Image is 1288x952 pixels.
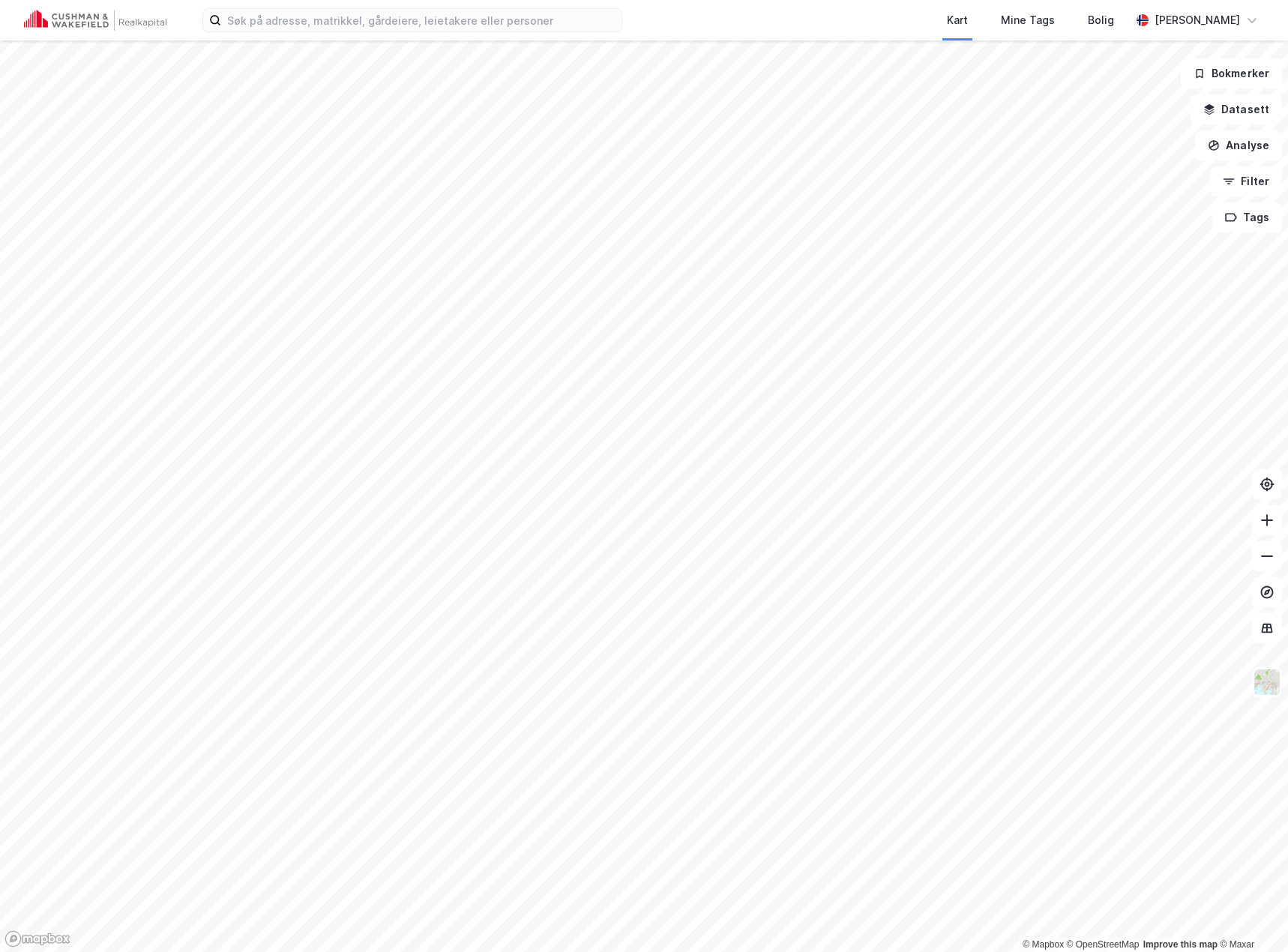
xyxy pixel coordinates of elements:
div: Kart [947,11,968,29]
input: Søk på adresse, matrikkel, gårdeiere, leietakere eller personer [221,9,622,31]
a: Improve this map [1143,939,1218,950]
button: Bokmerker [1181,58,1282,88]
button: Analyse [1195,130,1282,160]
img: cushman-wakefield-realkapital-logo.202ea83816669bd177139c58696a8fa1.svg [24,10,166,31]
div: Mine Tags [1001,11,1055,29]
button: Datasett [1191,94,1282,124]
a: Mapbox homepage [4,930,70,948]
div: [PERSON_NAME] [1155,11,1240,29]
button: Filter [1210,166,1282,196]
a: Mapbox [1023,939,1064,950]
a: OpenStreetMap [1067,939,1140,950]
div: Bolig [1088,11,1114,29]
iframe: Chat Widget [1213,880,1288,952]
img: Z [1253,668,1281,696]
div: Kontrollprogram for chat [1213,880,1288,952]
button: Tags [1212,202,1282,232]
